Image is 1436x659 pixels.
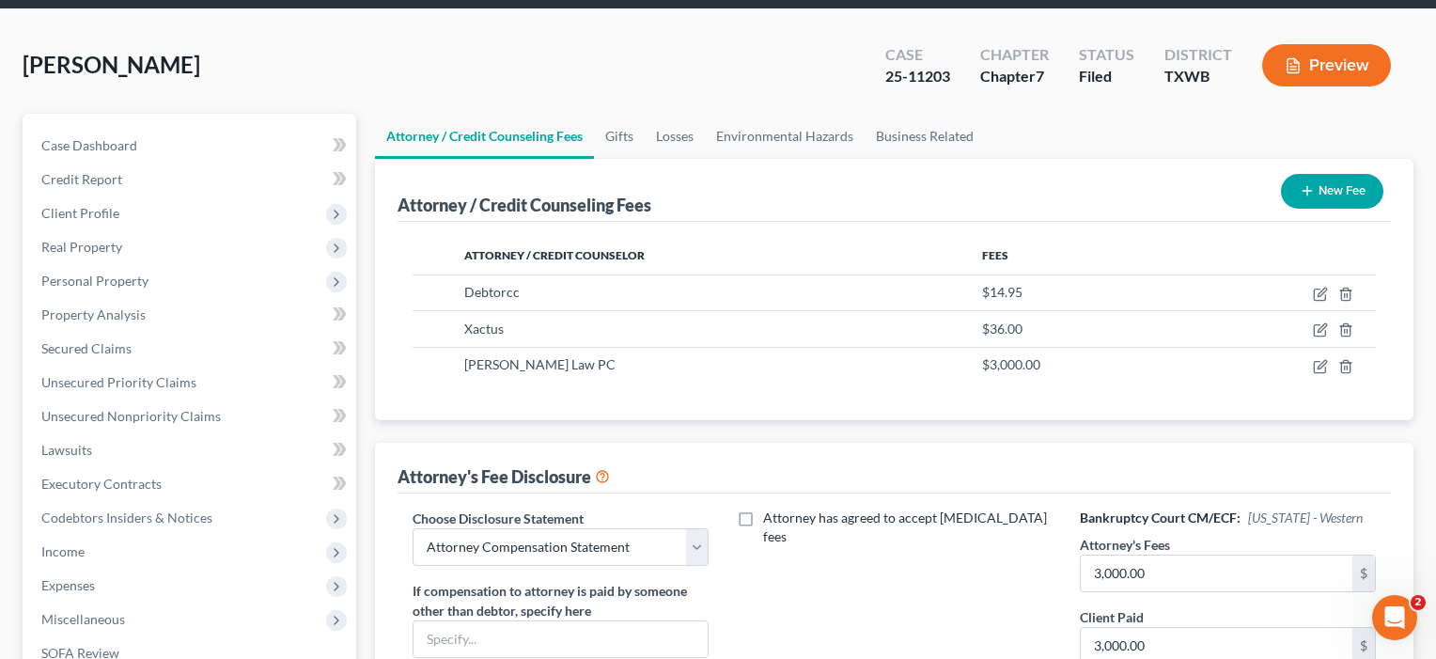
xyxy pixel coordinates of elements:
a: Unsecured Priority Claims [26,366,356,400]
div: District [1164,44,1232,66]
span: Income [41,543,85,559]
span: Client Profile [41,205,119,221]
a: Credit Report [26,163,356,196]
span: Case Dashboard [41,137,137,153]
span: Expenses [41,577,95,593]
span: $36.00 [982,321,1022,337]
span: Real Property [41,239,122,255]
span: Credit Report [41,171,122,187]
a: Case Dashboard [26,129,356,163]
label: Choose Disclosure Statement [413,509,584,528]
span: Lawsuits [41,442,92,458]
div: Filed [1079,66,1134,87]
label: Attorney's Fees [1080,535,1170,555]
div: TXWB [1164,66,1232,87]
div: Attorney / Credit Counseling Fees [398,194,651,216]
span: [US_STATE] - Western [1248,510,1363,526]
div: 25-11203 [885,66,950,87]
h6: Bankruptcy Court CM/ECF: [1080,509,1376,527]
a: Executory Contracts [26,467,356,501]
span: 7 [1036,67,1044,85]
span: Secured Claims [41,340,132,356]
span: [PERSON_NAME] [23,51,200,78]
button: Preview [1262,44,1391,86]
input: 0.00 [1081,556,1352,591]
span: Fees [982,248,1008,262]
div: Attorney's Fee Disclosure [398,465,610,488]
a: Lawsuits [26,433,356,467]
input: Specify... [414,621,708,657]
span: Personal Property [41,273,148,289]
span: 2 [1411,595,1426,610]
div: Status [1079,44,1134,66]
label: If compensation to attorney is paid by someone other than debtor, specify here [413,581,709,620]
span: Miscellaneous [41,611,125,627]
span: $14.95 [982,284,1022,300]
a: Secured Claims [26,332,356,366]
div: $ [1352,556,1375,591]
button: New Fee [1281,174,1383,209]
span: Attorney has agreed to accept [MEDICAL_DATA] fees [763,510,1047,544]
a: Losses [645,114,705,159]
div: Chapter [980,44,1049,66]
span: $3,000.00 [982,356,1040,372]
a: Business Related [865,114,985,159]
iframe: Intercom live chat [1372,595,1417,640]
span: Xactus [464,321,504,337]
label: Client Paid [1080,607,1144,627]
span: Unsecured Priority Claims [41,374,196,390]
a: Attorney / Credit Counseling Fees [375,114,594,159]
span: Attorney / Credit Counselor [464,248,645,262]
span: Unsecured Nonpriority Claims [41,408,221,424]
span: Codebtors Insiders & Notices [41,510,212,526]
div: Case [885,44,950,66]
span: Property Analysis [41,306,146,322]
span: Debtorcc [464,284,520,300]
a: Property Analysis [26,298,356,332]
span: [PERSON_NAME] Law PC [464,356,616,372]
span: Executory Contracts [41,476,162,492]
a: Gifts [594,114,645,159]
a: Environmental Hazards [705,114,865,159]
a: Unsecured Nonpriority Claims [26,400,356,433]
div: Chapter [980,66,1049,87]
